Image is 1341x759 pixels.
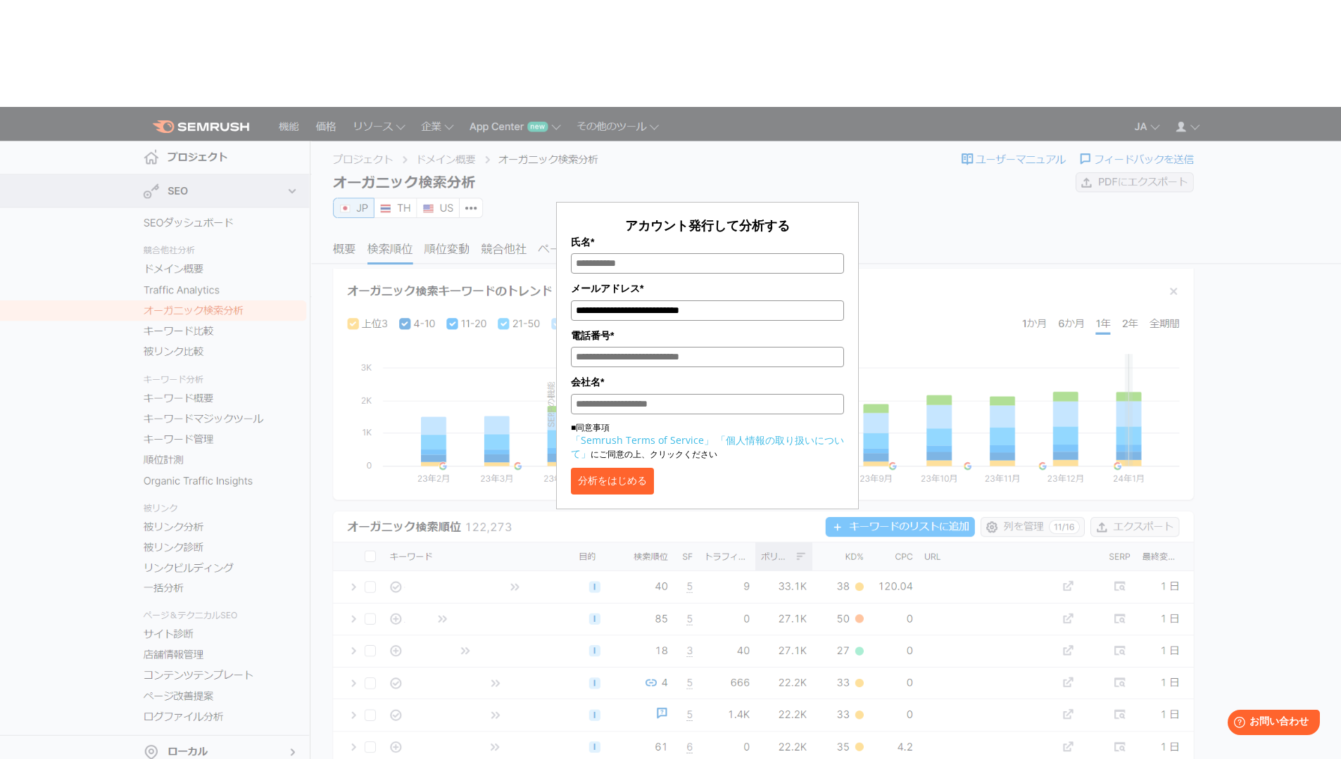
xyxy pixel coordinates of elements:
label: 電話番号* [571,328,844,343]
a: 「Semrush Terms of Service」 [571,433,714,447]
a: 「個人情報の取り扱いについて」 [571,433,844,460]
span: アカウント発行して分析する [625,217,790,234]
button: 分析をはじめる [571,468,654,495]
iframe: Help widget launcher [1216,704,1326,744]
p: ■同意事項 にご同意の上、クリックください [571,421,844,461]
label: メールアドレス* [571,281,844,296]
